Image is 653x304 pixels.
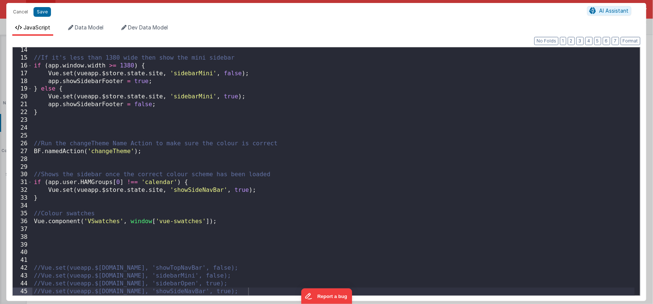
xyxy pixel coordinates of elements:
[33,7,51,17] button: Save
[75,24,103,31] span: Data Model
[599,7,629,14] span: AI Assistant
[13,218,32,225] div: 36
[13,54,32,62] div: 15
[13,62,32,70] div: 16
[13,178,32,186] div: 31
[23,24,50,31] span: JavaScript
[587,6,631,16] button: AI Assistant
[13,202,32,210] div: 34
[13,108,32,116] div: 22
[13,171,32,178] div: 30
[585,37,593,45] button: 4
[13,210,32,218] div: 35
[13,288,32,295] div: 45
[13,46,32,54] div: 14
[13,101,32,108] div: 21
[13,140,32,148] div: 26
[576,37,584,45] button: 3
[9,7,32,17] button: Cancel
[13,77,32,85] div: 18
[13,124,32,132] div: 24
[128,24,168,31] span: Dev Data Model
[13,233,32,241] div: 38
[13,148,32,155] div: 27
[13,116,32,124] div: 23
[13,85,32,93] div: 19
[13,132,32,140] div: 25
[568,37,575,45] button: 2
[560,37,566,45] button: 1
[534,37,558,45] button: No Folds
[594,37,601,45] button: 5
[13,225,32,233] div: 37
[301,288,352,304] iframe: Marker.io feedback button
[621,37,640,45] button: Format
[13,256,32,264] div: 41
[13,280,32,288] div: 44
[13,155,32,163] div: 28
[13,93,32,101] div: 20
[612,37,619,45] button: 7
[13,70,32,77] div: 17
[13,241,32,249] div: 39
[13,264,32,272] div: 42
[13,194,32,202] div: 33
[13,163,32,171] div: 29
[13,248,32,256] div: 40
[13,272,32,280] div: 43
[13,186,32,194] div: 32
[603,37,610,45] button: 6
